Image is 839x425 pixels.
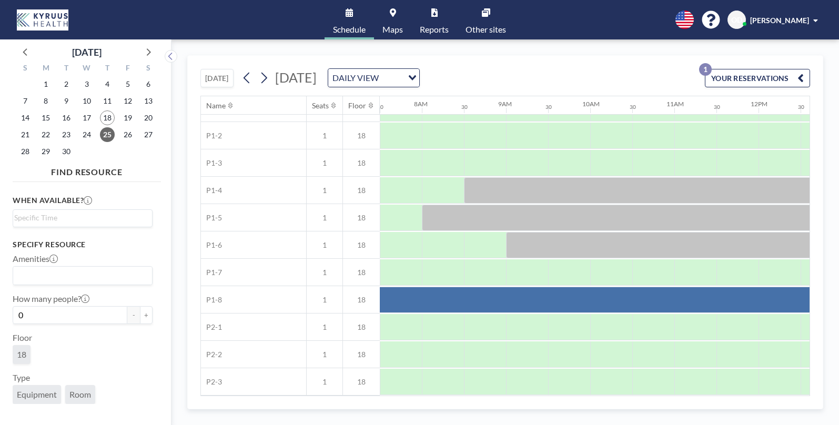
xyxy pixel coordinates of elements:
[343,322,380,332] span: 18
[275,69,317,85] span: [DATE]
[798,104,804,110] div: 30
[307,186,342,195] span: 1
[582,100,600,108] div: 10AM
[307,377,342,387] span: 1
[15,62,36,76] div: S
[750,16,809,25] span: [PERSON_NAME]
[382,25,403,34] span: Maps
[201,158,222,168] span: P1-3
[466,25,506,34] span: Other sites
[18,127,33,142] span: Sunday, September 21, 2025
[201,131,222,140] span: P1-2
[630,104,636,110] div: 30
[343,131,380,140] span: 18
[343,158,380,168] span: 18
[69,389,91,400] span: Room
[328,69,419,87] div: Search for option
[13,267,152,285] div: Search for option
[201,186,222,195] span: P1-4
[59,77,74,92] span: Tuesday, September 2, 2025
[13,240,153,249] h3: Specify resource
[13,294,89,304] label: How many people?
[201,268,222,277] span: P1-7
[127,306,140,324] button: -
[141,77,156,92] span: Saturday, September 6, 2025
[307,268,342,277] span: 1
[120,110,135,125] span: Friday, September 19, 2025
[382,71,402,85] input: Search for option
[420,25,449,34] span: Reports
[13,254,58,264] label: Amenities
[545,104,552,110] div: 30
[201,295,222,305] span: P1-8
[38,94,53,108] span: Monday, September 8, 2025
[38,144,53,159] span: Monday, September 29, 2025
[140,306,153,324] button: +
[38,77,53,92] span: Monday, September 1, 2025
[699,63,712,76] p: 1
[17,389,57,400] span: Equipment
[343,186,380,195] span: 18
[79,110,94,125] span: Wednesday, September 17, 2025
[201,240,222,250] span: P1-6
[200,69,234,87] button: [DATE]
[13,163,161,177] h4: FIND RESOURCE
[307,322,342,332] span: 1
[343,268,380,277] span: 18
[307,131,342,140] span: 1
[751,100,767,108] div: 12PM
[120,127,135,142] span: Friday, September 26, 2025
[141,110,156,125] span: Saturday, September 20, 2025
[461,104,468,110] div: 30
[307,350,342,359] span: 1
[17,9,68,31] img: organization-logo
[59,94,74,108] span: Tuesday, September 9, 2025
[97,62,117,76] div: T
[79,127,94,142] span: Wednesday, September 24, 2025
[14,212,146,224] input: Search for option
[14,269,146,282] input: Search for option
[201,322,222,332] span: P2-1
[201,377,222,387] span: P2-3
[56,62,77,76] div: T
[377,104,383,110] div: 30
[13,332,32,343] label: Floor
[201,213,222,222] span: P1-5
[307,158,342,168] span: 1
[36,62,56,76] div: M
[498,100,512,108] div: 9AM
[330,71,381,85] span: DAILY VIEW
[100,77,115,92] span: Thursday, September 4, 2025
[731,15,742,25] span: OD
[100,110,115,125] span: Thursday, September 18, 2025
[79,77,94,92] span: Wednesday, September 3, 2025
[59,110,74,125] span: Tuesday, September 16, 2025
[343,295,380,305] span: 18
[343,240,380,250] span: 18
[120,94,135,108] span: Friday, September 12, 2025
[18,144,33,159] span: Sunday, September 28, 2025
[206,101,226,110] div: Name
[705,69,810,87] button: YOUR RESERVATIONS1
[100,127,115,142] span: Thursday, September 25, 2025
[343,213,380,222] span: 18
[59,144,74,159] span: Tuesday, September 30, 2025
[141,127,156,142] span: Saturday, September 27, 2025
[79,94,94,108] span: Wednesday, September 10, 2025
[333,25,366,34] span: Schedule
[666,100,684,108] div: 11AM
[714,104,720,110] div: 30
[18,110,33,125] span: Sunday, September 14, 2025
[343,350,380,359] span: 18
[120,77,135,92] span: Friday, September 5, 2025
[414,100,428,108] div: 8AM
[343,377,380,387] span: 18
[59,127,74,142] span: Tuesday, September 23, 2025
[348,101,366,110] div: Floor
[307,295,342,305] span: 1
[117,62,138,76] div: F
[13,372,30,383] label: Type
[307,213,342,222] span: 1
[72,45,102,59] div: [DATE]
[17,349,26,360] span: 18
